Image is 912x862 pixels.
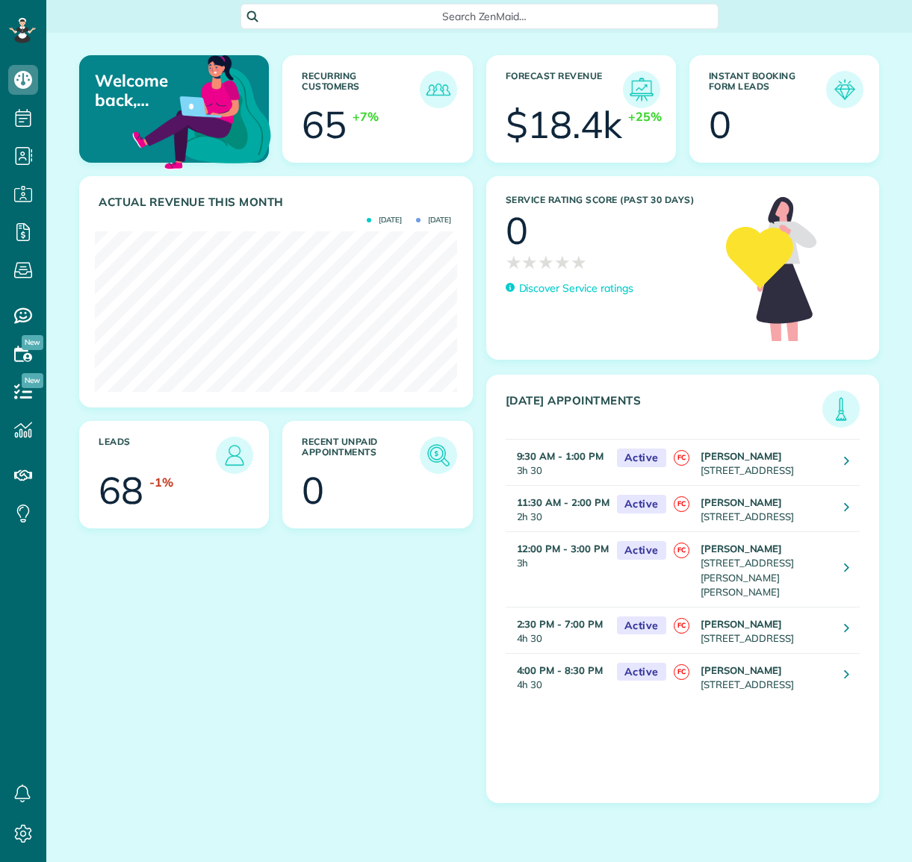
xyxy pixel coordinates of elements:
td: 4h 30 [506,607,609,653]
div: -1% [149,474,173,491]
div: 65 [302,106,347,143]
div: 0 [506,212,528,249]
h3: Leads [99,437,216,474]
img: icon_unpaid_appointments-47b8ce3997adf2238b356f14209ab4cced10bd1f174958f3ca8f1d0dd7fffeee.png [424,440,453,470]
span: Active [617,495,666,513]
span: [DATE] [416,216,451,224]
span: Active [617,663,666,681]
span: ★ [538,249,554,275]
h3: Recent unpaid appointments [302,437,419,474]
div: 0 [709,106,731,143]
span: ★ [521,249,538,275]
span: FC [674,496,689,512]
td: [STREET_ADDRESS] [697,607,833,653]
strong: [PERSON_NAME] [701,496,783,508]
span: Active [617,616,666,635]
p: Welcome back, [PERSON_NAME] AND [PERSON_NAME]! [95,71,206,110]
strong: [PERSON_NAME] [701,450,783,462]
span: FC [674,543,689,558]
strong: 4:00 PM - 8:30 PM [517,664,603,676]
h3: Service Rating score (past 30 days) [506,195,712,205]
img: dashboard_welcome-42a62b7d889689a78055ac9021e634bf52bae3f8056760290aed330b23ab8690.png [129,38,274,183]
span: Active [617,541,666,560]
td: [STREET_ADDRESS] [697,653,833,699]
td: 3h 30 [506,440,609,486]
td: [STREET_ADDRESS] [697,440,833,486]
h3: [DATE] Appointments [506,394,823,428]
div: +25% [628,108,662,125]
div: $18.4k [506,106,623,143]
h3: Recurring Customers [302,71,419,108]
strong: 9:30 AM - 1:00 PM [517,450,604,462]
span: Active [617,449,666,467]
td: [STREET_ADDRESS] [697,486,833,532]
div: 68 [99,472,143,509]
strong: [PERSON_NAME] [701,664,783,676]
div: 0 [302,472,324,509]
span: New [22,335,43,350]
strong: 2:30 PM - 7:00 PM [517,618,603,630]
strong: [PERSON_NAME] [701,618,783,630]
strong: [PERSON_NAME] [701,543,783,555]
span: ★ [554,249,571,275]
td: 2h 30 [506,486,609,532]
div: +7% [353,108,379,125]
h3: Actual Revenue this month [99,196,457,209]
td: 4h 30 [506,653,609,699]
span: FC [674,664,689,680]
a: Discover Service ratings [506,281,633,296]
h3: Forecast Revenue [506,71,623,108]
img: icon_recurring_customers-cf858462ba22bcd05b5a5880d41d6543d210077de5bb9ebc9590e49fd87d84ed.png [424,75,453,104]
strong: 12:00 PM - 3:00 PM [517,543,609,555]
td: [STREET_ADDRESS][PERSON_NAME][PERSON_NAME] [697,532,833,607]
span: FC [674,450,689,466]
span: ★ [506,249,522,275]
img: icon_form_leads-04211a6a04a5b2264e4ee56bc0799ec3eb69b7e499cbb523a139df1d13a81ae0.png [830,75,860,104]
span: New [22,373,43,388]
h3: Instant Booking Form Leads [709,71,826,108]
p: Discover Service ratings [519,281,633,296]
img: icon_forecast_revenue-8c13a41c7ed35a8dcfafea3cbb826a0462acb37728057bba2d056411b612bbbe.png [627,75,657,104]
td: 3h [506,532,609,607]
strong: 11:30 AM - 2:00 PM [517,496,609,508]
span: [DATE] [367,216,402,224]
span: FC [674,618,689,634]
img: icon_todays_appointments-901f7ab196bb0bea1936b74009e4eb5ffbc2d2711fa7634e0d609ed5ef32b18b.png [826,394,856,424]
img: icon_leads-1bed01f49abd5b7fead27621c3d59655bb73ed531f8eeb49469d10e621d6b896.png [220,440,249,470]
span: ★ [571,249,587,275]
